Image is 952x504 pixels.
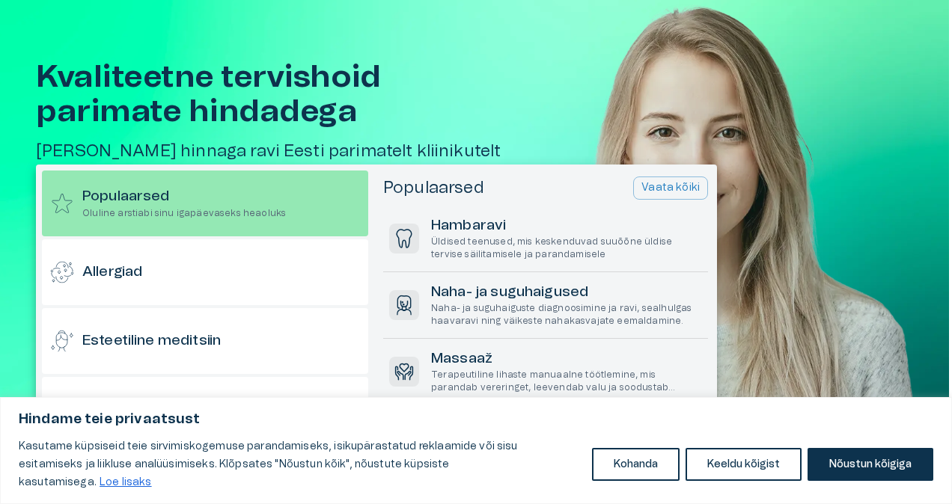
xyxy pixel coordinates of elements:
[431,369,702,394] p: Terapeutiline lihaste manuaalne töötlemine, mis parandab vereringet, leevendab valu ja soodustab ...
[82,262,142,283] h6: Allergiad
[431,236,702,261] p: Üldised teenused, mis keskenduvad suuõõne üldise tervise säilitamisele ja parandamisele
[686,448,802,481] button: Keeldu kõigist
[431,349,702,369] h6: Massaaž
[808,448,933,481] button: Nõustun kõigiga
[633,176,708,200] button: Vaata kõiki
[431,283,702,303] h6: Naha- ja suguhaigused
[82,331,221,351] h6: Esteetiline meditsiin
[19,411,933,428] p: Hindame teie privaatsust
[383,177,484,199] h5: Populaarsed
[19,437,581,491] p: Kasutame küpsiseid teie sirvimiskogemuse parandamiseks, isikupärastatud reklaamide või sisu esita...
[82,187,286,207] h6: Populaarsed
[431,302,702,328] p: Naha- ja suguhaiguste diagnoosimine ja ravi, sealhulgas haavaravi ning väikeste nahakasvajate eem...
[99,476,153,488] a: Loe lisaks
[431,216,702,236] h6: Hambaravi
[592,448,680,481] button: Kohanda
[641,180,700,196] p: Vaata kõiki
[82,207,286,220] p: Oluline arstiabi sinu igapäevaseks heaoluks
